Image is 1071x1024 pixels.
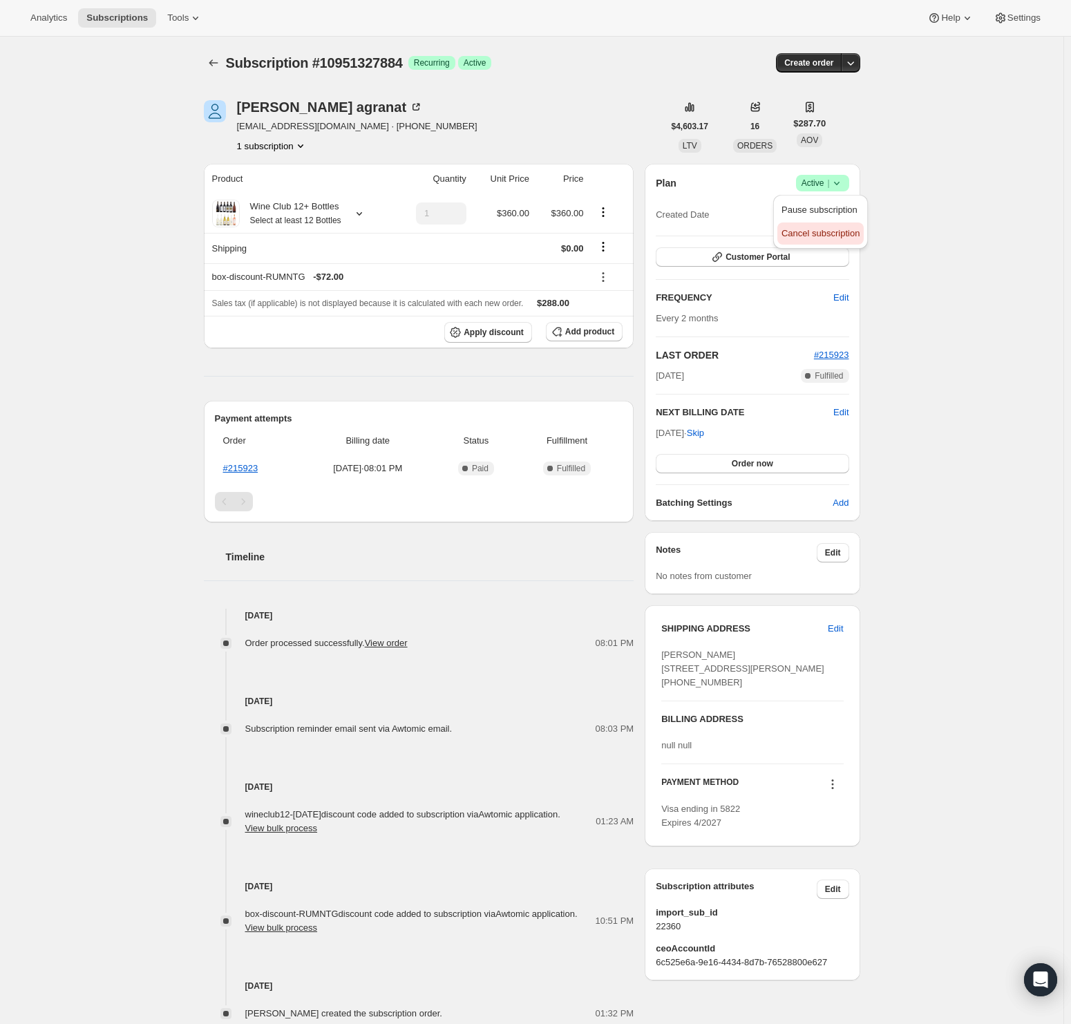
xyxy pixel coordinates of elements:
span: Skip [687,426,704,440]
button: Product actions [237,139,307,153]
button: $4,603.17 [663,117,717,136]
span: [EMAIL_ADDRESS][DOMAIN_NAME] · [PHONE_NUMBER] [237,120,477,133]
span: Active [464,57,486,68]
span: Edit [828,622,843,636]
button: Edit [817,543,849,562]
span: Subscription #10951327884 [226,55,403,70]
button: Tools [159,8,211,28]
small: Select at least 12 Bottles [250,216,341,225]
h3: Subscription attributes [656,880,817,899]
span: - $72.00 [313,270,343,284]
span: 22360 [656,920,849,933]
span: wineclub12-[DATE] discount code added to subscription via Awtomic application . [245,809,560,833]
button: Customer Portal [656,247,849,267]
span: Pause subscription [781,205,857,215]
button: Apply discount [444,322,532,343]
span: Subscription reminder email sent via Awtomic email. [245,723,453,734]
button: Help [919,8,982,28]
button: Edit [817,880,849,899]
span: Sales tax (if applicable) is not displayed because it is calculated with each new order. [212,298,524,308]
h3: PAYMENT METHOD [661,777,739,795]
button: Shipping actions [592,239,614,254]
button: 16 [742,117,768,136]
span: leonid agranat [204,100,226,122]
div: [PERSON_NAME] agranat [237,100,424,114]
span: Analytics [30,12,67,23]
h2: NEXT BILLING DATE [656,406,833,419]
h2: Plan [656,176,676,190]
h2: Payment attempts [215,412,623,426]
button: Create order [776,53,842,73]
span: Order now [732,458,773,469]
span: Customer Portal [726,252,790,263]
span: Order processed successfully. [245,638,408,648]
span: Edit [825,547,841,558]
span: Fulfilled [557,463,585,474]
h2: FREQUENCY [656,291,833,305]
button: Edit [819,618,851,640]
span: $360.00 [497,208,529,218]
span: Cancel subscription [781,228,860,238]
h4: [DATE] [204,694,634,708]
span: Edit [825,884,841,895]
button: Edit [825,287,857,309]
th: Price [533,164,588,194]
span: Add [833,496,849,510]
span: ceoAccountId [656,942,849,956]
button: View bulk process [245,922,318,933]
button: #215923 [814,348,849,362]
th: Unit Price [471,164,533,194]
h4: [DATE] [204,780,634,794]
span: Paid [472,463,489,474]
span: Created Date [656,208,709,222]
span: Billing date [303,434,433,448]
span: ORDERS [737,141,773,151]
th: Shipping [204,233,392,263]
span: $4,603.17 [672,121,708,132]
span: box-discount-RUMNTG discount code added to subscription via Awtomic application . [245,909,578,933]
span: [PERSON_NAME] created the subscription order. [245,1008,442,1018]
h3: SHIPPING ADDRESS [661,622,828,636]
button: Product actions [592,205,614,220]
h6: Batching Settings [656,496,833,510]
button: Edit [833,406,849,419]
button: Add product [546,322,623,341]
div: Open Intercom Messenger [1024,963,1057,996]
span: Add product [565,326,614,337]
span: AOV [801,135,818,145]
span: 01:23 AM [596,815,634,828]
h2: Timeline [226,550,634,564]
span: Recurring [414,57,450,68]
span: No notes from customer [656,571,752,581]
span: import_sub_id [656,906,849,920]
span: [DATE] · [656,428,704,438]
h3: BILLING ADDRESS [661,712,843,726]
span: Create order [784,57,833,68]
h4: [DATE] [204,979,634,993]
span: 08:01 PM [596,636,634,650]
button: View bulk process [245,823,318,833]
button: Subscriptions [78,8,156,28]
span: $288.00 [537,298,569,308]
div: Wine Club 12+ Bottles [240,200,341,227]
span: Apply discount [464,327,524,338]
button: Order now [656,454,849,473]
th: Order [215,426,299,456]
span: 6c525e6a-9e16-4434-8d7b-76528800e627 [656,956,849,969]
nav: Pagination [215,492,623,511]
span: Tools [167,12,189,23]
span: Every 2 months [656,313,718,323]
button: Skip [679,422,712,444]
button: Analytics [22,8,75,28]
h4: [DATE] [204,880,634,893]
a: #215923 [814,350,849,360]
span: 10:51 PM [596,914,634,928]
span: null null [661,740,692,750]
span: Fulfillment [520,434,614,448]
span: Help [941,12,960,23]
span: Subscriptions [86,12,148,23]
span: [DATE] [656,369,684,383]
h3: Notes [656,543,817,562]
